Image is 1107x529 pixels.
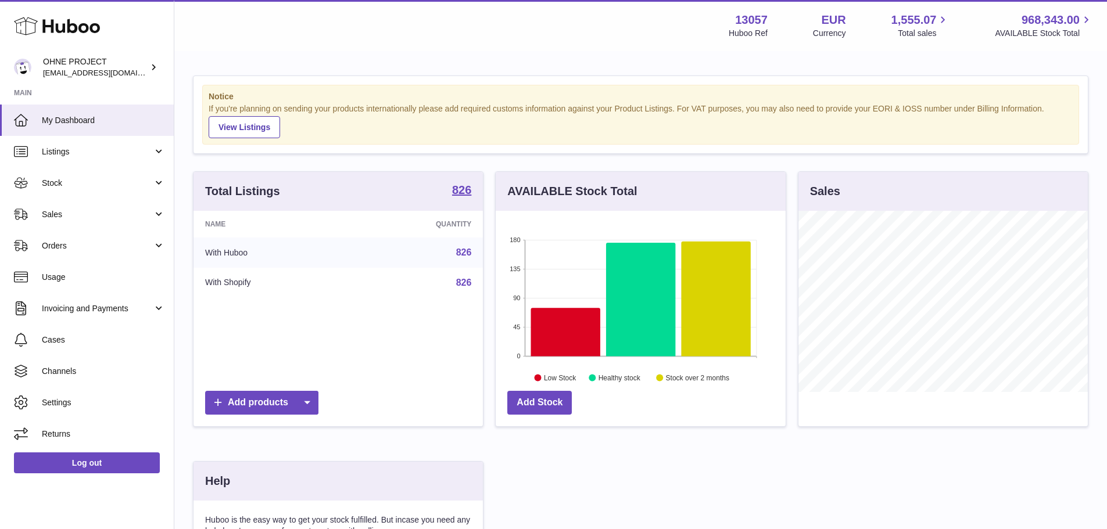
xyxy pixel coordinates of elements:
text: Low Stock [544,373,576,382]
span: Usage [42,272,165,283]
text: 90 [514,294,521,301]
span: Stock [42,178,153,189]
div: Huboo Ref [729,28,768,39]
text: 180 [510,236,520,243]
td: With Shopify [194,268,350,298]
text: Stock over 2 months [666,373,729,382]
span: Total sales [898,28,950,39]
span: 1,555.07 [891,12,937,28]
text: 45 [514,323,521,330]
a: 1,555.07 Total sales [891,12,950,39]
a: 826 [452,184,471,198]
h3: Sales [810,183,840,199]
a: Log out [14,452,160,473]
span: AVAILABLE Stock Total [995,28,1093,39]
a: 826 [456,278,472,287]
span: Settings [42,397,165,408]
th: Name [194,211,350,237]
a: 968,343.00 AVAILABLE Stock Total [995,12,1093,39]
span: Cases [42,334,165,346]
div: If you're planning on sending your products internationally please add required customs informati... [209,103,1073,138]
strong: EUR [821,12,846,28]
text: Healthy stock [599,373,641,382]
h3: Help [205,473,230,489]
span: My Dashboard [42,115,165,126]
span: Invoicing and Payments [42,303,153,314]
a: View Listings [209,116,280,138]
strong: 13057 [735,12,768,28]
strong: Notice [209,91,1073,102]
span: Listings [42,146,153,157]
h3: AVAILABLE Stock Total [507,183,637,199]
span: Returns [42,429,165,440]
th: Quantity [350,211,483,237]
strong: 826 [452,184,471,196]
a: 826 [456,247,472,257]
span: Sales [42,209,153,220]
text: 135 [510,265,520,272]
h3: Total Listings [205,183,280,199]
td: With Huboo [194,237,350,268]
div: OHNE PROJECT [43,56,148,78]
div: Currency [813,28,846,39]
img: internalAdmin-13057@internal.huboo.com [14,59,31,76]
text: 0 [517,352,521,359]
span: [EMAIL_ADDRESS][DOMAIN_NAME] [43,68,171,77]
a: Add products [205,391,318,415]
a: Add Stock [507,391,572,415]
span: Channels [42,366,165,377]
span: 968,343.00 [1022,12,1080,28]
span: Orders [42,240,153,251]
